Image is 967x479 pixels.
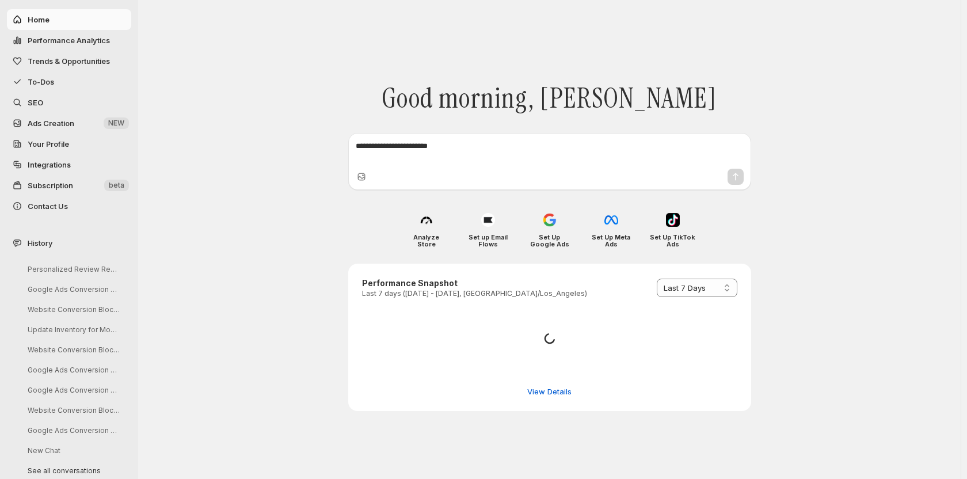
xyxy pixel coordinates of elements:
span: To-Dos [28,77,54,86]
span: Good morning, [PERSON_NAME] [382,82,717,115]
button: Google Ads Conversion Tracking Analysis [18,381,128,399]
button: View detailed performance [520,382,578,401]
button: Website Conversion Blocker Review Discussion [18,301,128,318]
span: NEW [108,119,124,128]
h3: Performance Snapshot [362,277,587,289]
span: Integrations [28,160,71,169]
span: beta [109,181,124,190]
button: Home [7,9,131,30]
h4: Set Up Google Ads [527,234,572,248]
span: SEO [28,98,43,107]
img: Analyze Store icon [420,213,433,227]
button: Upload image [356,171,367,183]
button: Personalized Review Request for Customers [18,260,128,278]
span: Ads Creation [28,119,74,128]
span: Subscription [28,181,73,190]
button: Website Conversion Blockers Review Session [18,341,128,359]
h4: Set Up TikTok Ads [650,234,695,248]
span: History [28,237,52,249]
span: Trends & Opportunities [28,56,110,66]
button: Contact Us [7,196,131,216]
span: Home [28,15,50,24]
button: Subscription [7,175,131,196]
button: Performance Analytics [7,30,131,51]
button: Google Ads Conversion Tracking Analysis [18,421,128,439]
h4: Set up Email Flows [465,234,511,248]
button: Website Conversion Blockers Review Request [18,401,128,419]
a: Your Profile [7,134,131,154]
button: Ads Creation [7,113,131,134]
span: Performance Analytics [28,36,110,45]
img: Set up Email Flows icon [481,213,495,227]
button: Google Ads Conversion Tracking Analysis [18,280,128,298]
span: View Details [527,386,572,397]
button: Google Ads Conversion Tracking Analysis [18,361,128,379]
span: Contact Us [28,202,68,211]
img: Set Up TikTok Ads icon [666,213,680,227]
a: Integrations [7,154,131,175]
button: Update Inventory for Modway Products [18,321,128,339]
h4: Analyze Store [403,234,449,248]
button: New Chat [18,442,128,459]
a: SEO [7,92,131,113]
p: Last 7 days ([DATE] - [DATE], [GEOGRAPHIC_DATA]/Los_Angeles) [362,289,587,298]
img: Set Up Google Ads icon [543,213,557,227]
span: Your Profile [28,139,69,149]
button: To-Dos [7,71,131,92]
h4: Set Up Meta Ads [588,234,634,248]
button: Trends & Opportunities [7,51,131,71]
img: Set Up Meta Ads icon [604,213,618,227]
